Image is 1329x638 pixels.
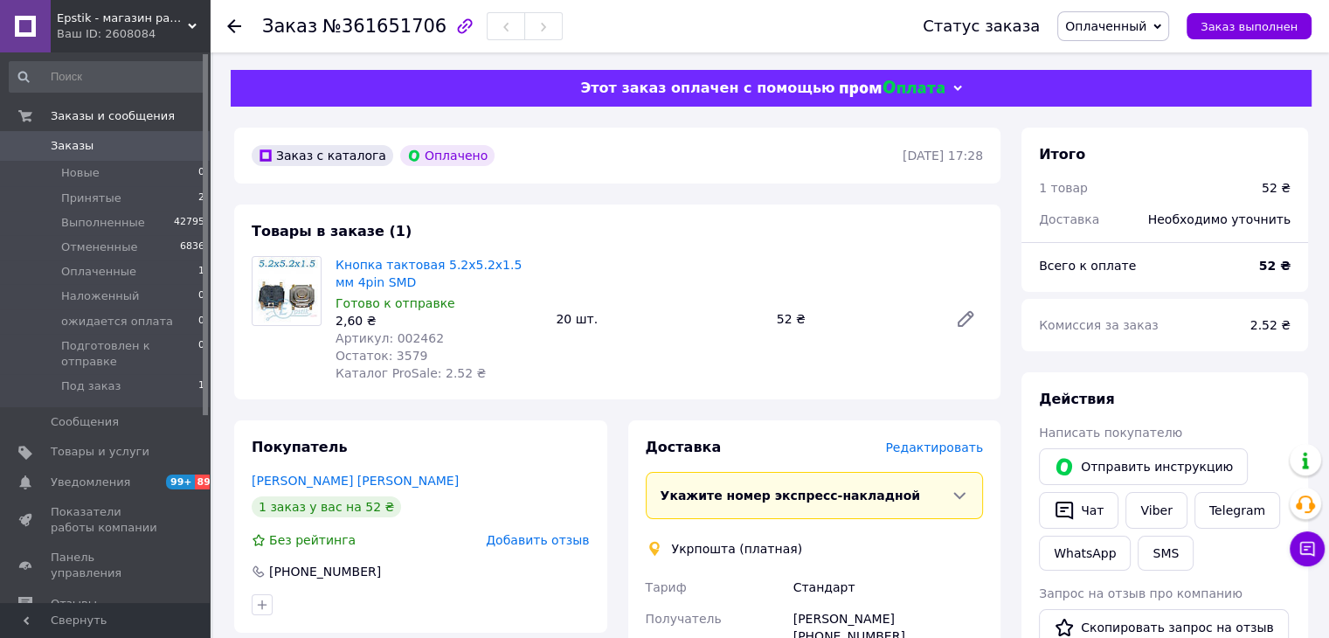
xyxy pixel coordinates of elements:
span: Уведомления [51,475,130,490]
span: 0 [198,288,204,304]
div: Вернуться назад [227,17,241,35]
span: Остаток: 3579 [336,349,427,363]
span: Запрос на отзыв про компанию [1039,586,1242,600]
span: Отмененные [61,239,137,255]
span: Итого [1039,146,1085,163]
a: [PERSON_NAME] [PERSON_NAME] [252,474,459,488]
span: Этот заказ оплачен с помощью [580,80,834,96]
div: Стандарт [790,572,986,603]
b: 52 ₴ [1259,259,1291,273]
span: Подготовлен к отправке [61,338,198,370]
span: Наложенный [61,288,139,304]
span: Редактировать [885,440,983,454]
span: Выполненные [61,215,145,231]
a: Кнопка тактовая 5.2x5.2x1.5 мм 4pin SMD [336,258,522,289]
span: Заказ [262,16,317,37]
span: Панель управления [51,550,162,581]
span: 1 [198,378,204,394]
span: Доставка [646,439,722,455]
span: Отзывы [51,596,97,612]
span: Новые [61,165,100,181]
div: 52 ₴ [770,307,941,331]
span: Под заказ [61,378,121,394]
div: Заказ с каталога [252,145,393,166]
span: №361651706 [322,16,446,37]
button: Чат с покупателем [1290,531,1325,566]
span: Доставка [1039,212,1099,226]
button: SMS [1138,536,1194,571]
span: Товары и услуги [51,444,149,460]
button: Заказ выполнен [1187,13,1312,39]
div: 1 заказ у вас на 52 ₴ [252,496,401,517]
span: Получатель [646,612,722,626]
span: 6836 [180,239,204,255]
img: evopay logo [840,80,945,97]
span: 0 [198,165,204,181]
span: Оплаченные [61,264,136,280]
span: Оплаченный [1065,19,1146,33]
div: 52 ₴ [1262,179,1291,197]
input: Поиск [9,61,206,93]
a: WhatsApp [1039,536,1131,571]
span: 42795 [174,215,204,231]
a: Редактировать [948,302,983,336]
span: 2 [198,191,204,206]
span: 89 [195,475,215,489]
span: Действия [1039,391,1115,407]
span: 0 [198,338,204,370]
span: ожидается оплата [61,314,173,329]
span: Товары в заказе (1) [252,223,412,239]
span: Тариф [646,580,687,594]
span: Укажите номер экспресс-накладной [661,489,921,503]
span: Готово к отправке [336,296,455,310]
span: 2.52 ₴ [1250,318,1291,332]
span: 1 [198,264,204,280]
a: Viber [1125,492,1187,529]
div: 2,60 ₴ [336,312,542,329]
span: Принятые [61,191,121,206]
span: Всего к оплате [1039,259,1136,273]
span: Заказы [51,138,93,154]
a: Telegram [1194,492,1280,529]
div: 20 шт. [549,307,769,331]
span: Покупатель [252,439,347,455]
span: 1 товар [1039,181,1088,195]
button: Чат [1039,492,1118,529]
span: Заказы и сообщения [51,108,175,124]
span: Epstik - магазин радиокомпонентов [57,10,188,26]
img: Кнопка тактовая 5.2x5.2x1.5 мм 4pin SMD [253,257,321,325]
span: Добавить отзыв [486,533,589,547]
span: Сообщения [51,414,119,430]
div: Статус заказа [923,17,1040,35]
time: [DATE] 17:28 [903,149,983,163]
span: Комиссия за заказ [1039,318,1159,332]
span: Каталог ProSale: 2.52 ₴ [336,366,486,380]
span: Заказ выполнен [1201,20,1298,33]
div: Необходимо уточнить [1138,200,1301,239]
div: Ваш ID: 2608084 [57,26,210,42]
span: 99+ [166,475,195,489]
span: Написать покупателю [1039,426,1182,440]
div: Оплачено [400,145,495,166]
div: [PHONE_NUMBER] [267,563,383,580]
span: Артикул: 002462 [336,331,444,345]
span: 0 [198,314,204,329]
span: Без рейтинга [269,533,356,547]
button: Отправить инструкцию [1039,448,1248,485]
span: Показатели работы компании [51,504,162,536]
div: Укрпошта (платная) [668,540,807,558]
